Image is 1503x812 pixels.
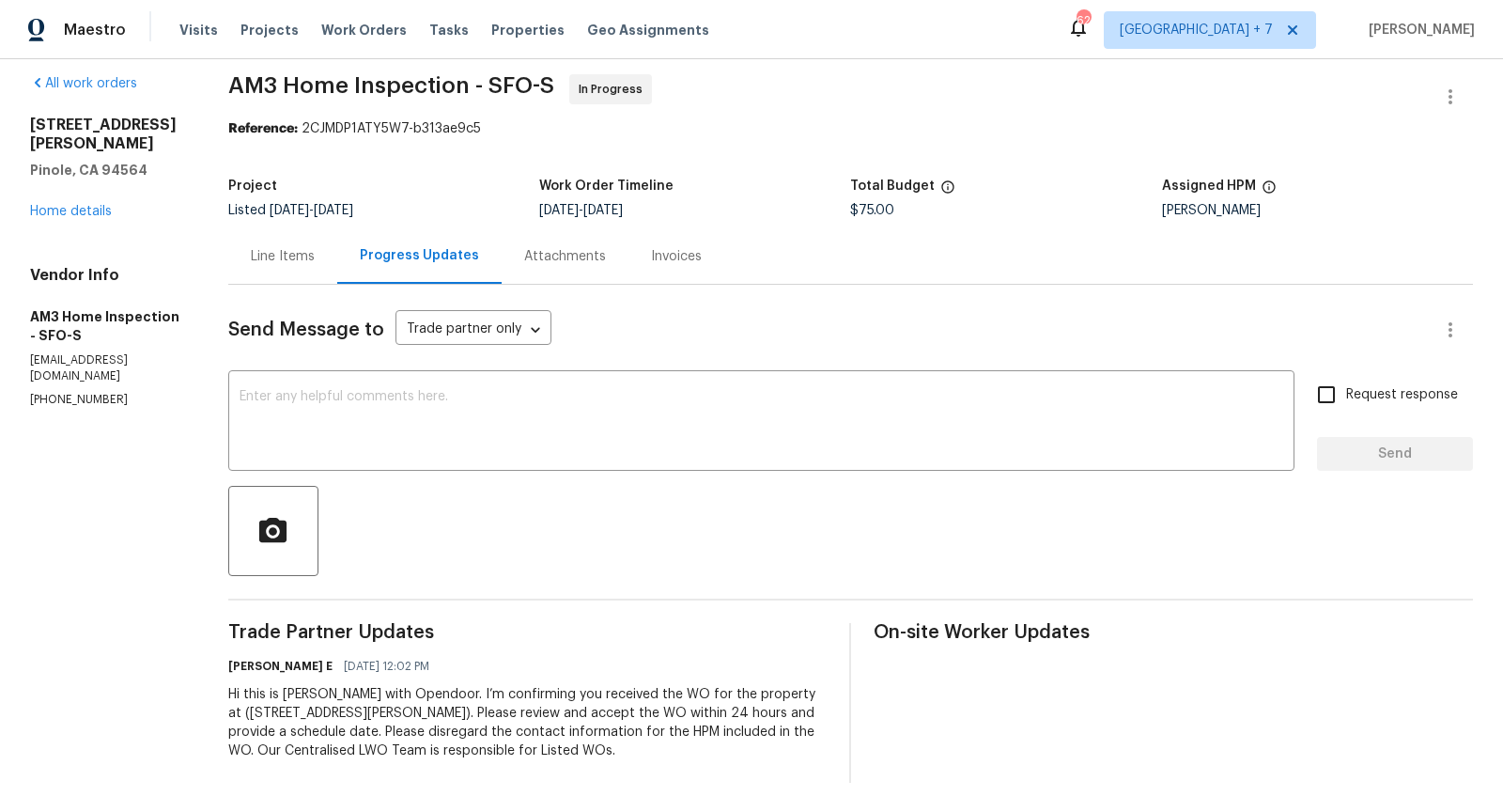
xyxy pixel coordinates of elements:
[1120,21,1273,39] span: [GEOGRAPHIC_DATA] + 7
[539,180,674,193] h5: Work Order Timeline
[539,204,623,217] span: -
[1162,204,1473,217] div: [PERSON_NAME]
[940,180,955,204] span: The total cost of line items that have been proposed by Opendoor. This sum includes line items th...
[30,77,137,90] a: All work orders
[395,315,551,346] div: Trade partner only
[1262,180,1277,204] span: The hpm assigned to this work order.
[228,623,828,642] span: Trade Partner Updates
[228,74,554,97] span: AM3 Home Inspection - SFO-S
[228,122,298,135] b: Reference:
[579,80,650,99] span: In Progress
[321,21,407,39] span: Work Orders
[1361,21,1475,39] span: [PERSON_NAME]
[179,21,218,39] span: Visits
[270,204,353,217] span: -
[429,23,469,37] span: Tasks
[228,180,277,193] h5: Project
[314,204,353,217] span: [DATE]
[491,21,565,39] span: Properties
[344,657,429,676] span: [DATE] 12:02 PM
[30,307,183,345] h5: AM3 Home Inspection - SFO-S
[228,685,828,760] div: Hi this is [PERSON_NAME] with Opendoor. I’m confirming you received the WO for the property at ([...
[874,623,1473,642] span: On-site Worker Updates
[1162,180,1256,193] h5: Assigned HPM
[30,352,183,384] p: [EMAIL_ADDRESS][DOMAIN_NAME]
[651,247,702,266] div: Invoices
[64,21,126,39] span: Maestro
[251,247,315,266] div: Line Items
[583,204,623,217] span: [DATE]
[850,180,935,193] h5: Total Budget
[1077,11,1090,30] div: 62
[228,204,353,217] span: Listed
[30,392,183,408] p: [PHONE_NUMBER]
[30,266,183,285] h4: Vendor Info
[228,119,1473,138] div: 2CJMDP1ATY5W7-b313ae9c5
[30,205,112,218] a: Home details
[240,21,299,39] span: Projects
[524,247,606,266] div: Attachments
[30,116,183,153] h2: [STREET_ADDRESS][PERSON_NAME]
[587,21,709,39] span: Geo Assignments
[539,204,579,217] span: [DATE]
[270,204,309,217] span: [DATE]
[1346,385,1458,405] span: Request response
[228,657,333,676] h6: [PERSON_NAME] E
[228,320,384,339] span: Send Message to
[30,161,183,180] h5: Pinole, CA 94564
[850,204,894,217] span: $75.00
[360,246,479,265] div: Progress Updates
